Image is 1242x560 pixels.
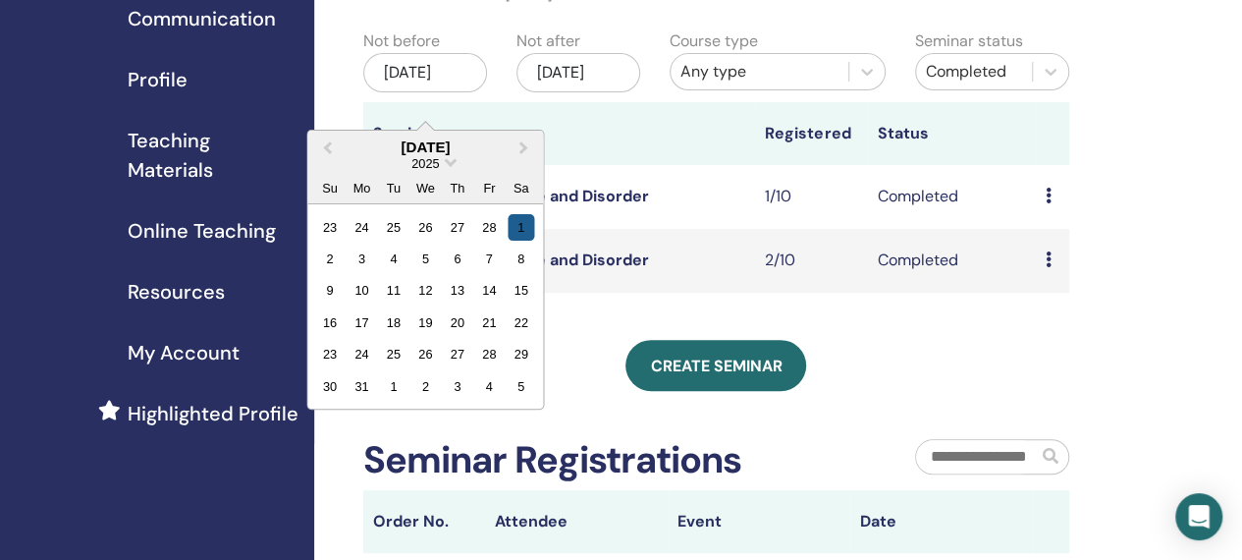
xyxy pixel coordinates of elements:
span: Online Teaching [128,216,276,246]
div: Choose Wednesday, March 26th, 2025 [412,341,439,367]
div: Choose Thursday, March 20th, 2025 [444,309,470,336]
td: 2/10 [755,229,867,293]
div: Choose Friday, April 4th, 2025 [476,373,503,400]
th: Registered [755,102,867,165]
div: Choose Sunday, March 23rd, 2025 [316,341,343,367]
td: Completed [867,165,1035,229]
div: Choose Saturday, March 8th, 2025 [508,246,534,272]
label: Seminar status [915,29,1023,53]
div: Open Intercom Messenger [1175,493,1222,540]
div: Choose Saturday, March 22nd, 2025 [508,309,534,336]
td: Completed [867,229,1035,293]
div: Choose Wednesday, April 2nd, 2025 [412,373,439,400]
div: Choose Monday, February 24th, 2025 [349,213,375,240]
div: Choose Monday, March 31st, 2025 [349,373,375,400]
div: Choose Tuesday, March 18th, 2025 [380,309,406,336]
div: Choose Tuesday, February 25th, 2025 [380,213,406,240]
span: Communication [128,4,276,33]
div: Choose Monday, March 10th, 2025 [349,277,375,304]
div: We [412,174,439,200]
div: Mo [349,174,375,200]
span: Resources [128,277,225,307]
div: [DATE] [516,53,640,92]
div: Sa [508,174,534,200]
div: Choose Saturday, March 1st, 2025 [508,213,534,240]
div: Choose Saturday, March 29th, 2025 [508,341,534,367]
span: Profile [128,65,188,94]
div: Choose Sunday, March 16th, 2025 [316,309,343,336]
div: [DATE] [307,139,543,155]
div: Choose Thursday, March 13th, 2025 [444,277,470,304]
div: Choose Sunday, March 30th, 2025 [316,373,343,400]
a: Disease and Disorder [485,186,649,206]
a: Disease and Disorder [485,250,649,270]
button: Previous Month [309,133,341,164]
div: Choose Monday, March 3rd, 2025 [349,246,375,272]
label: Not before [363,29,440,53]
div: Month March, 2025 [314,210,537,402]
div: Choose Monday, March 24th, 2025 [349,341,375,367]
div: Choose Wednesday, March 19th, 2025 [412,309,439,336]
div: Any type [680,60,838,84]
div: Choose Tuesday, March 4th, 2025 [380,246,406,272]
div: Choose Thursday, March 27th, 2025 [444,341,470,367]
a: Create seminar [625,340,806,391]
div: Choose Saturday, March 15th, 2025 [508,277,534,304]
span: Create seminar [650,356,782,376]
div: Choose Thursday, March 6th, 2025 [444,246,470,272]
div: Choose Friday, March 21st, 2025 [476,309,503,336]
span: My Account [128,338,240,367]
span: 2025 [411,156,439,171]
div: Fr [476,174,503,200]
div: Choose Tuesday, March 11th, 2025 [380,277,406,304]
div: Choose Wednesday, March 5th, 2025 [412,246,439,272]
div: Choose Friday, March 14th, 2025 [476,277,503,304]
h2: Seminar Registrations [363,438,741,483]
div: Choose Monday, March 17th, 2025 [349,309,375,336]
button: Next Month [510,133,541,164]
th: Attendee [485,490,668,553]
div: Choose Sunday, February 23rd, 2025 [316,213,343,240]
div: Choose Friday, March 28th, 2025 [476,341,503,367]
th: Date [850,490,1033,553]
div: Choose Saturday, April 5th, 2025 [508,373,534,400]
th: Order No. [363,490,485,553]
th: Seminar [363,102,475,165]
div: Choose Date [306,130,544,410]
th: Event [668,490,850,553]
span: Highlighted Profile [128,399,298,428]
div: Completed [926,60,1022,84]
div: Choose Wednesday, February 26th, 2025 [412,213,439,240]
td: 1/10 [755,165,867,229]
label: Course type [670,29,758,53]
div: Choose Thursday, April 3rd, 2025 [444,373,470,400]
div: Choose Wednesday, March 12th, 2025 [412,277,439,304]
div: Th [444,174,470,200]
div: Su [316,174,343,200]
label: Not after [516,29,580,53]
div: [DATE] [363,53,487,92]
div: Choose Sunday, March 9th, 2025 [316,277,343,304]
div: Choose Friday, February 28th, 2025 [476,213,503,240]
div: Choose Sunday, March 2nd, 2025 [316,246,343,272]
th: Status [867,102,1035,165]
span: Teaching Materials [128,126,298,185]
div: Choose Friday, March 7th, 2025 [476,246,503,272]
div: Choose Tuesday, April 1st, 2025 [380,373,406,400]
div: Choose Thursday, February 27th, 2025 [444,213,470,240]
div: Choose Tuesday, March 25th, 2025 [380,341,406,367]
div: Tu [380,174,406,200]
